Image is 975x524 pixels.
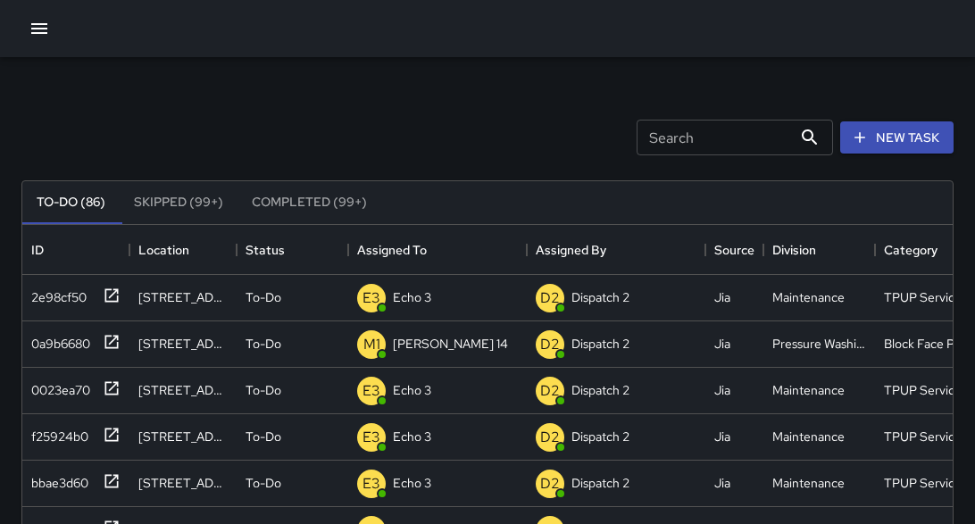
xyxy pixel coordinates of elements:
[362,287,380,309] p: E3
[540,334,560,355] p: D2
[237,225,348,275] div: Status
[714,225,754,275] div: Source
[24,281,87,306] div: 2e98cf50
[362,380,380,402] p: E3
[540,287,560,309] p: D2
[246,288,281,306] p: To-Do
[31,225,44,275] div: ID
[22,225,129,275] div: ID
[22,181,120,224] button: To-Do (86)
[393,381,431,399] p: Echo 3
[138,428,228,445] div: 2350 Harrison Street
[540,427,560,448] p: D2
[714,474,730,492] div: Jia
[24,467,88,492] div: bbae3d60
[772,335,866,353] div: Pressure Washing
[120,181,237,224] button: Skipped (99+)
[527,225,705,275] div: Assigned By
[138,288,228,306] div: 1600 San Pablo Avenue
[246,474,281,492] p: To-Do
[237,181,381,224] button: Completed (99+)
[393,288,431,306] p: Echo 3
[393,335,508,353] p: [PERSON_NAME] 14
[24,420,88,445] div: f25924b0
[714,288,730,306] div: Jia
[138,225,189,275] div: Location
[138,474,228,492] div: 405 9th Street
[571,335,629,353] p: Dispatch 2
[840,121,954,154] button: New Task
[571,381,629,399] p: Dispatch 2
[362,473,380,495] p: E3
[571,474,629,492] p: Dispatch 2
[540,473,560,495] p: D2
[348,225,527,275] div: Assigned To
[772,428,845,445] div: Maintenance
[362,427,380,448] p: E3
[246,428,281,445] p: To-Do
[246,381,281,399] p: To-Do
[772,474,845,492] div: Maintenance
[540,380,560,402] p: D2
[138,335,228,353] div: 918 Clay Street
[138,381,228,399] div: 338 24th Street
[571,288,629,306] p: Dispatch 2
[24,374,90,399] div: 0023ea70
[884,225,937,275] div: Category
[393,474,431,492] p: Echo 3
[129,225,237,275] div: Location
[357,225,427,275] div: Assigned To
[763,225,875,275] div: Division
[246,225,285,275] div: Status
[772,225,816,275] div: Division
[246,335,281,353] p: To-Do
[714,381,730,399] div: Jia
[24,328,90,353] div: 0a9b6680
[393,428,431,445] p: Echo 3
[714,335,730,353] div: Jia
[705,225,763,275] div: Source
[772,288,845,306] div: Maintenance
[772,381,845,399] div: Maintenance
[536,225,606,275] div: Assigned By
[714,428,730,445] div: Jia
[363,334,380,355] p: M1
[571,428,629,445] p: Dispatch 2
